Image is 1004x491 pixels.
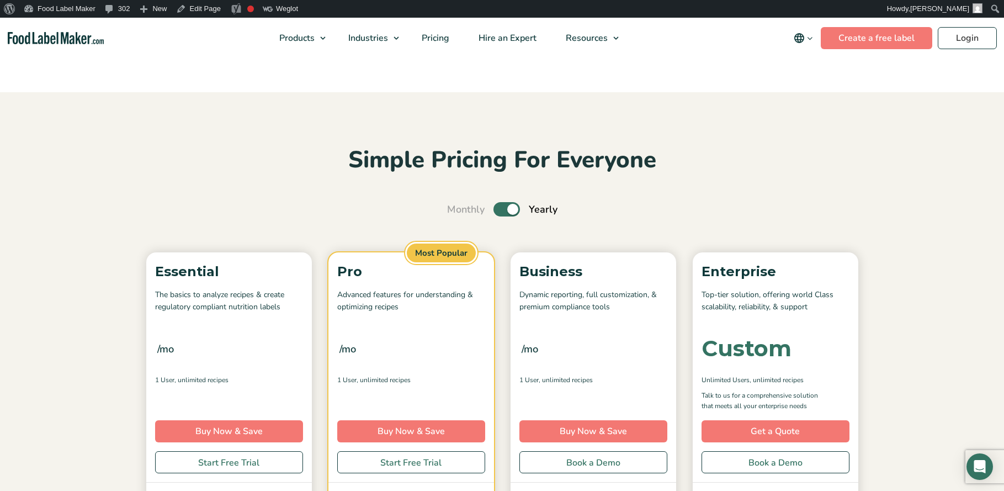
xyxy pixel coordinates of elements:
span: Most Popular [405,242,477,265]
p: Top-tier solution, offering world Class scalability, reliability, & support [702,289,849,314]
span: Resources [562,32,609,44]
p: Essential [155,261,303,282]
p: Enterprise [702,261,849,282]
a: Buy Now & Save [337,420,485,442]
span: Yearly [529,202,557,217]
p: The basics to analyze recipes & create regulatory compliant nutrition labels [155,289,303,314]
p: Pro [337,261,485,282]
a: Get a Quote [702,420,849,442]
div: Focus keyphrase not set [247,6,254,12]
div: Custom [702,337,791,360]
a: Industries [334,18,405,59]
a: Login [938,27,997,49]
span: , Unlimited Recipes [174,375,229,385]
a: Start Free Trial [337,451,485,473]
span: 1 User [337,375,357,385]
span: Pricing [418,32,450,44]
h2: Simple Pricing For Everyone [141,145,864,176]
a: Book a Demo [519,451,667,473]
span: , Unlimited Recipes [357,375,411,385]
a: Book a Demo [702,451,849,473]
p: Business [519,261,667,282]
a: Hire an Expert [464,18,549,59]
span: /mo [157,341,174,357]
span: Monthly [447,202,485,217]
span: 1 User [155,375,174,385]
p: Advanced features for understanding & optimizing recipes [337,289,485,314]
a: Resources [551,18,624,59]
span: , Unlimited Recipes [539,375,593,385]
label: Toggle [493,202,520,217]
span: Hire an Expert [475,32,538,44]
span: /mo [522,341,538,357]
a: Start Free Trial [155,451,303,473]
a: Pricing [407,18,461,59]
a: Buy Now & Save [155,420,303,442]
p: Talk to us for a comprehensive solution that meets all your enterprise needs [702,390,828,411]
span: 1 User [519,375,539,385]
div: Open Intercom Messenger [966,453,993,480]
a: Products [265,18,331,59]
span: [PERSON_NAME] [910,4,969,13]
span: Products [276,32,316,44]
span: Industries [345,32,389,44]
span: , Unlimited Recipes [750,375,804,385]
span: Unlimited Users [702,375,750,385]
span: /mo [339,341,356,357]
a: Create a free label [821,27,932,49]
a: Buy Now & Save [519,420,667,442]
p: Dynamic reporting, full customization, & premium compliance tools [519,289,667,314]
